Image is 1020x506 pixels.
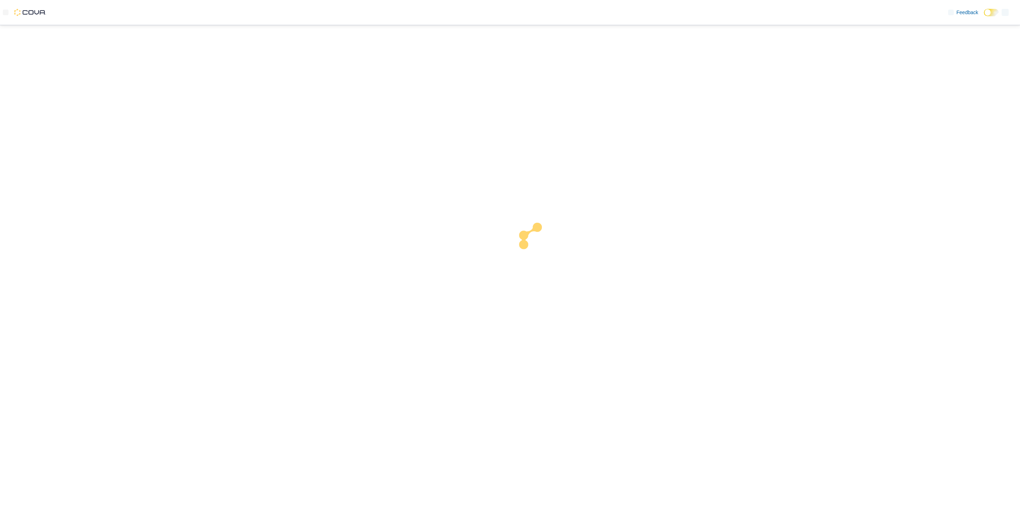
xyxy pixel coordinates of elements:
[957,9,978,16] span: Feedback
[984,9,999,16] input: Dark Mode
[984,16,984,17] span: Dark Mode
[14,9,46,16] img: Cova
[510,217,563,271] img: cova-loader
[945,5,981,19] a: Feedback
